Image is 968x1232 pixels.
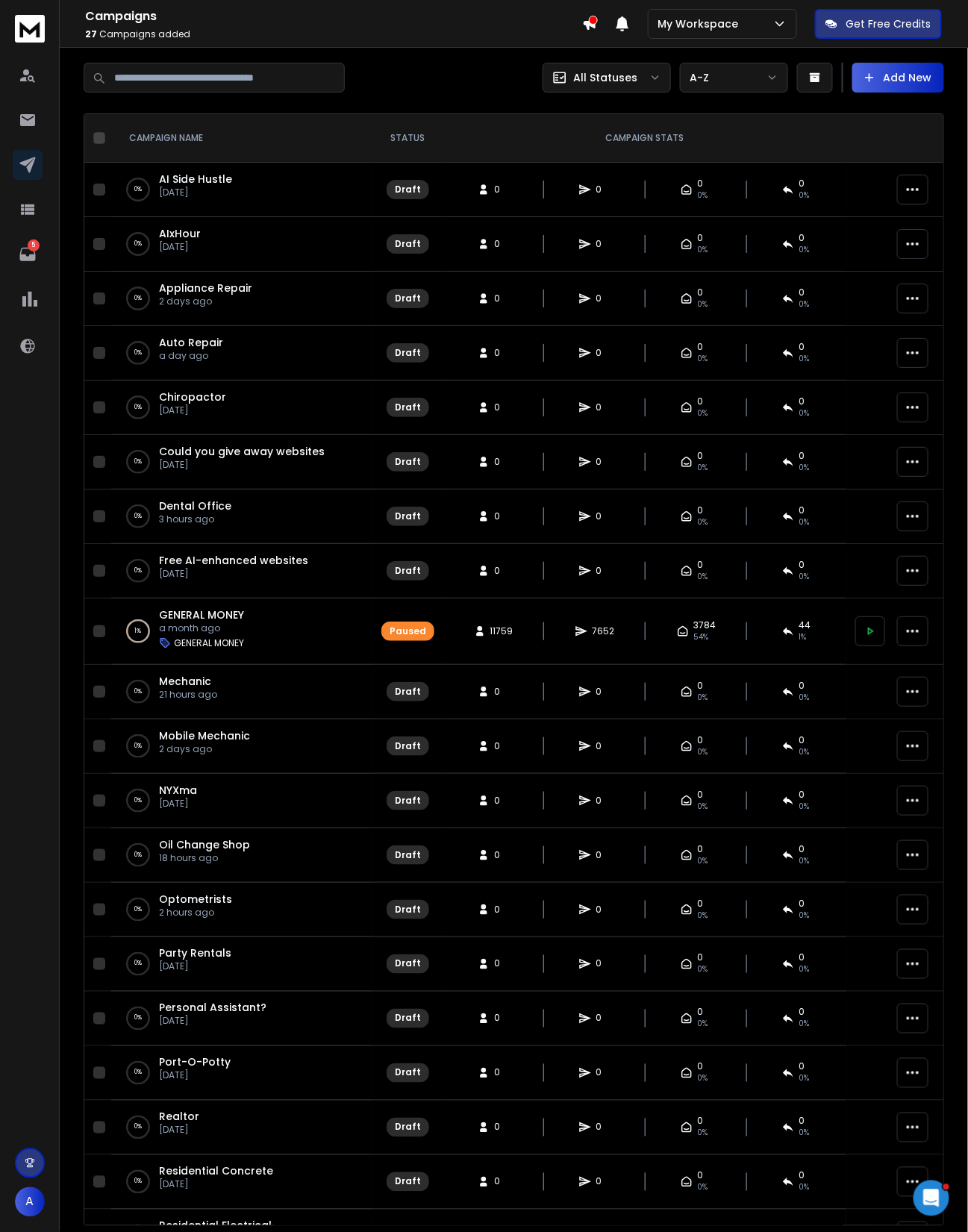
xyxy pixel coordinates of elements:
span: 0 [596,401,611,413]
td: 0%Port-O-Potty[DATE] [111,1046,372,1101]
span: 0 [596,565,611,577]
span: 0 [697,559,703,571]
p: [DATE] [159,1070,231,1082]
span: 0 [494,904,509,916]
span: 0% [697,407,708,419]
span: 7652 [592,625,614,637]
p: 0 % [134,1175,142,1189]
span: 0 [697,232,703,244]
span: 0 [596,1122,611,1133]
span: 0% [697,298,708,310]
span: Chiropactor [159,390,226,404]
span: 0 [697,178,703,190]
span: 44 [799,619,811,631]
span: 0% [697,1073,708,1085]
span: 0 [799,232,805,244]
button: A [15,1187,45,1217]
span: Realtor [159,1110,199,1125]
p: a month ago [159,622,244,634]
td: 0%Mobile Mechanic2 days ago [111,719,372,774]
span: Port-O-Potty [159,1055,231,1070]
span: 0 [494,456,509,468]
span: 0 [494,1122,509,1133]
span: 0% [697,516,708,528]
span: 0 [799,952,805,964]
td: 0%Auto Repaira day ago [111,326,372,381]
span: Oil Change Shop [159,837,250,852]
div: Draft [395,849,421,861]
div: Draft [395,795,421,807]
span: 0 [697,952,703,964]
span: 0 [494,958,509,970]
span: 0 [799,898,805,910]
p: 0 % [134,454,142,469]
span: 0% [799,1128,809,1139]
a: GENERAL MONEY [159,607,244,622]
img: logo [15,15,45,43]
span: 0 [799,341,805,353]
span: 0% [799,1019,809,1031]
iframe: Intercom live chat [914,1181,949,1216]
span: 11759 [490,625,513,637]
a: Residential Concrete [159,1164,273,1179]
span: 0 [494,1067,509,1079]
p: 0 % [134,957,142,972]
th: CAMPAIGN STATS [443,114,846,163]
span: 0 [799,1116,805,1128]
span: 0% [799,746,809,758]
span: 0% [697,692,708,704]
p: 0 % [134,182,142,197]
span: 0 [697,341,703,353]
span: 0% [799,516,809,528]
span: 0 [697,395,703,407]
td: 0%Dental Office3 hours ago [111,490,372,544]
span: 0 [799,680,805,692]
p: 0 % [134,1011,142,1026]
div: Draft [395,958,421,970]
span: 0 [494,184,509,196]
td: 0%Chiropactor[DATE] [111,381,372,435]
h1: Campaigns [85,7,582,25]
span: 0% [799,298,809,310]
span: 0 [494,1176,509,1188]
button: Add New [852,63,944,93]
span: 0 [494,510,509,522]
td: 0%Oil Change Shop18 hours ago [111,828,372,883]
span: 0 [494,1013,509,1025]
td: 0%Residential Concrete[DATE] [111,1155,372,1210]
p: [DATE] [159,1125,199,1136]
span: 0 [596,1067,611,1079]
span: 0 [697,789,703,801]
a: Could you give away websites [159,444,325,459]
span: 0% [697,964,708,976]
a: Party Rentals [159,946,231,961]
a: NYXma [159,783,197,798]
p: [DATE] [159,1179,273,1191]
span: 0 [596,456,611,468]
p: [DATE] [159,568,308,580]
span: 0% [697,571,708,583]
span: 0% [799,801,809,813]
span: 0% [799,964,809,976]
div: Paused [390,625,426,637]
span: Mechanic [159,674,211,689]
p: GENERAL MONEY [174,637,244,649]
p: 0 % [134,1066,142,1081]
span: 0 [596,904,611,916]
span: 0 [799,843,805,855]
p: 0 % [134,563,142,578]
button: A-Z [680,63,788,93]
span: Mobile Mechanic [159,728,250,743]
p: 0 % [134,345,142,360]
span: 0 [697,450,703,462]
span: 0 [697,504,703,516]
span: Free AI-enhanced websites [159,553,308,568]
p: 0 % [134,1120,142,1135]
a: Dental Office [159,498,231,513]
a: Appliance Repair [159,281,252,296]
span: 0 [596,686,611,698]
